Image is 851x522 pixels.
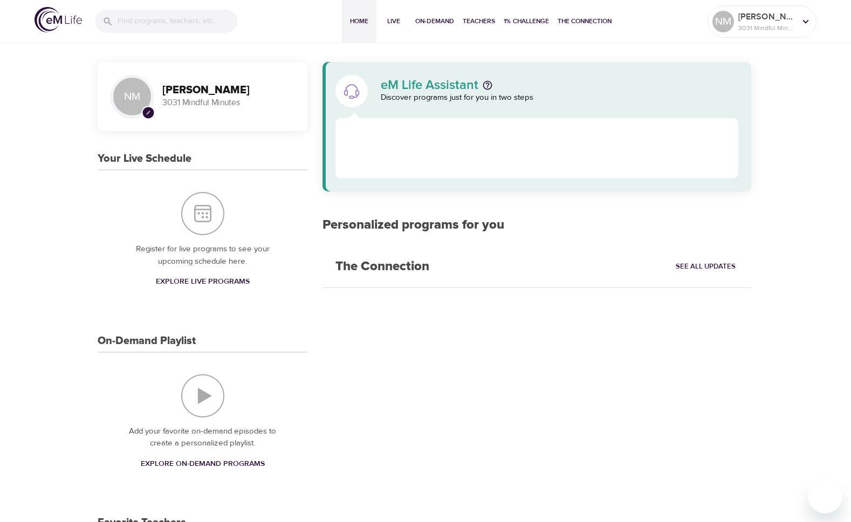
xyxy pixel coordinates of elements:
[415,16,454,27] span: On-Demand
[558,16,612,27] span: The Connection
[676,260,736,273] span: See All Updates
[181,192,224,235] img: Your Live Schedule
[156,275,250,289] span: Explore Live Programs
[673,258,738,275] a: See All Updates
[181,374,224,417] img: On-Demand Playlist
[111,75,154,118] div: NM
[381,79,478,92] p: eM Life Assistant
[808,479,842,513] iframe: Button to launch messaging window
[381,16,407,27] span: Live
[119,425,286,450] p: Add your favorite on-demand episodes to create a personalized playlist.
[119,243,286,267] p: Register for live programs to see your upcoming schedule here.
[343,83,360,100] img: eM Life Assistant
[738,23,795,33] p: 3031 Mindful Minutes
[738,10,795,23] p: [PERSON_NAME]
[381,92,738,104] p: Discover programs just for you in two steps
[162,97,294,109] p: 3031 Mindful Minutes
[346,16,372,27] span: Home
[322,246,442,287] h2: The Connection
[322,217,751,233] h2: Personalized programs for you
[35,7,82,32] img: logo
[98,335,196,347] h3: On-Demand Playlist
[141,457,265,471] span: Explore On-Demand Programs
[136,454,269,474] a: Explore On-Demand Programs
[504,16,549,27] span: 1% Challenge
[118,10,237,33] input: Find programs, teachers, etc...
[162,84,294,97] h3: [PERSON_NAME]
[152,272,254,292] a: Explore Live Programs
[98,153,191,165] h3: Your Live Schedule
[463,16,495,27] span: Teachers
[712,11,734,32] div: NM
